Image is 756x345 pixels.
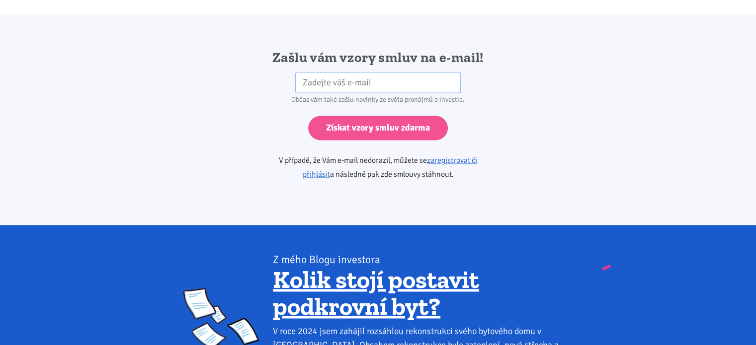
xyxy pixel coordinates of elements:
[273,252,573,266] div: Z mého Blogu investora
[295,72,461,93] input: Zadejte váš e-mail
[251,49,505,67] h2: Zašlu vám vzory smluv na e-mail!
[251,153,505,181] p: V případě, že Vám e-mail nedorazil, můžete se a následně pak zde smlouvy stáhnout.
[308,116,448,140] input: Získat vzory smluv zdarma
[251,93,505,107] div: Občas vám také zašlu novinky ze světa pronájmů a investic.
[273,264,479,321] a: Kolik stojí postavit podkrovní byt?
